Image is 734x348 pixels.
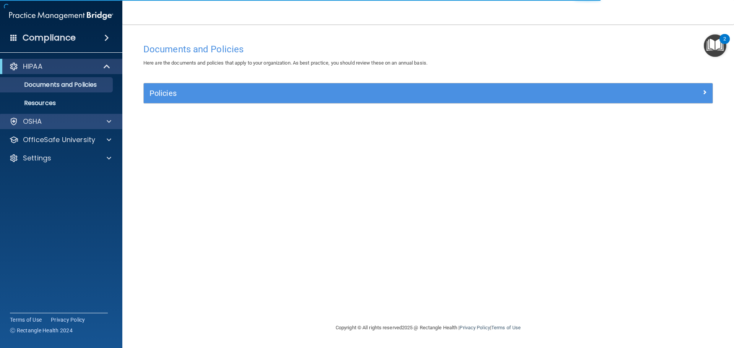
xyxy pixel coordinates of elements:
p: Resources [5,99,109,107]
a: Terms of Use [491,325,521,330]
h5: Policies [149,89,565,97]
a: OSHA [9,117,111,126]
p: HIPAA [23,62,42,71]
a: Privacy Policy [460,325,490,330]
a: Terms of Use [10,316,42,324]
p: Documents and Policies [5,81,109,89]
span: Ⓒ Rectangle Health 2024 [10,327,73,334]
p: OfficeSafe University [23,135,95,144]
a: Policies [149,87,707,99]
a: Settings [9,154,111,163]
h4: Compliance [23,32,76,43]
div: Copyright © All rights reserved 2025 @ Rectangle Health | | [289,316,568,340]
a: HIPAA [9,62,111,71]
button: Open Resource Center, 2 new notifications [704,34,726,57]
a: Privacy Policy [51,316,85,324]
iframe: Drift Widget Chat Controller [602,294,725,324]
p: Settings [23,154,51,163]
p: OSHA [23,117,42,126]
div: 2 [723,39,726,49]
h4: Documents and Policies [143,44,713,54]
img: PMB logo [9,8,113,23]
a: OfficeSafe University [9,135,111,144]
span: Here are the documents and policies that apply to your organization. As best practice, you should... [143,60,427,66]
